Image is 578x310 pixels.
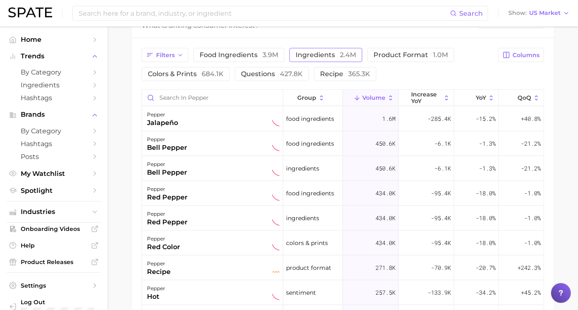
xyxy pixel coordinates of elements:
input: Search in pepper [142,90,283,106]
span: food ingredients [286,114,334,124]
span: Filters [156,52,175,59]
span: -21.2% [521,163,541,173]
img: sustained decliner [272,243,279,251]
span: Hashtags [21,140,87,148]
span: -95.4k [431,213,451,223]
span: 271.8k [376,263,395,273]
span: Trends [21,53,87,60]
span: -1.0% [524,238,541,248]
button: pepperrecipeseasonal flatproduct format271.8k-70.9k-20.7%+242.3% [142,255,544,280]
span: -18.0% [476,238,496,248]
span: food ingredients [286,139,334,149]
span: -285.4k [428,114,451,124]
a: Settings [7,279,101,292]
span: 257.5k [376,288,395,298]
span: sentiment [286,288,316,298]
span: 684.1k [202,70,224,78]
span: Posts [21,153,87,161]
span: +40.8% [521,114,541,124]
span: Spotlight [21,187,87,195]
div: red color [147,242,180,252]
button: pepperjalapeñosustained declinerfood ingredients1.6m-285.4k-15.2%+40.8% [142,106,544,131]
span: recipe [320,70,370,78]
a: Posts [7,150,101,163]
span: group [297,94,316,101]
input: Search here for a brand, industry, or ingredient [78,6,450,20]
span: Ingredients [21,81,87,89]
span: 434.0k [376,188,395,198]
a: Hashtags [7,137,101,150]
div: pepper [147,209,188,219]
span: -20.7% [476,263,496,273]
span: Hashtags [21,94,87,102]
a: Home [7,33,101,46]
div: bell pepper [147,168,187,178]
button: YoY [454,90,499,106]
span: -34.2% [476,288,496,298]
a: Product Releases [7,256,101,268]
span: Show [508,11,527,15]
a: Help [7,239,101,252]
img: sustained decliner [272,144,279,151]
span: 434.0k [376,213,395,223]
img: sustained decliner [272,194,279,201]
img: sustained decliner [272,293,279,300]
span: -133.9k [428,288,451,298]
a: Spotlight [7,184,101,197]
span: ingredients [286,163,319,173]
span: My Watchlist [21,170,87,178]
button: Columns [498,48,544,62]
div: hot [147,292,165,302]
button: pepperhotsustained declinersentiment257.5k-133.9k-34.2%+45.2% [142,280,544,305]
div: recipe [147,267,171,277]
span: increase YoY [411,91,441,104]
a: by Category [7,125,101,137]
span: Columns [513,52,539,59]
img: seasonal flat [272,268,279,276]
span: colors & prints [286,238,328,248]
span: +242.3% [518,263,541,273]
span: by Category [21,68,87,76]
button: QoQ [499,90,544,106]
span: 1.0m [433,51,448,59]
span: -15.2% [476,114,496,124]
span: Settings [21,282,87,289]
span: by Category [21,127,87,135]
img: sustained decliner [272,119,279,127]
span: food ingredients [286,188,334,198]
button: Filters [142,48,188,62]
button: pepperred colorsustained declinercolors & prints434.0k-95.4k-18.0%-1.0% [142,231,544,255]
div: pepper [147,259,171,269]
span: 450.6k [376,163,395,173]
img: SPATE [8,7,52,17]
span: food ingredients [200,51,278,59]
span: Onboarding Videos [21,225,87,233]
span: -21.2% [521,139,541,149]
span: 434.0k [376,238,395,248]
span: Brands [21,111,87,118]
img: sustained decliner [272,219,279,226]
div: pepper [147,159,187,169]
span: -95.4k [431,238,451,248]
button: group [283,90,343,106]
div: red pepper [147,217,188,227]
span: ingredients [286,213,319,223]
button: Volume [343,90,398,106]
button: pepperred peppersustained declinerfood ingredients434.0k-95.4k-18.0%-1.0% [142,181,544,206]
span: 427.8k [280,70,303,78]
span: -6.1k [434,139,451,149]
span: Volume [362,94,385,101]
button: pepperred peppersustained declineringredients434.0k-95.4k-18.0%-1.0% [142,206,544,231]
button: increase YoY [399,90,454,106]
span: -1.3% [479,163,496,173]
span: 1.6m [382,114,395,124]
button: Brands [7,108,101,121]
div: pepper [147,184,188,194]
span: Product Releases [21,258,87,266]
span: Home [21,36,87,43]
span: US Market [529,11,561,15]
span: -1.3% [479,139,496,149]
div: red pepper [147,192,188,202]
span: Industries [21,208,87,216]
span: product format [373,51,448,59]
